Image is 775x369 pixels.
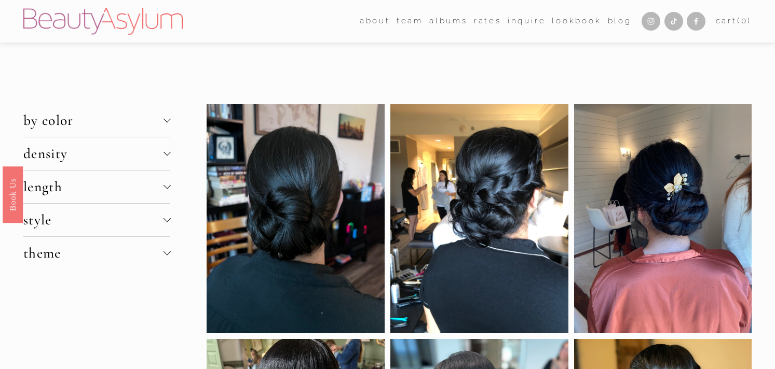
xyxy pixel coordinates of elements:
[508,13,546,29] a: Inquire
[741,16,748,25] span: 0
[23,104,171,137] button: by color
[23,171,171,203] button: length
[687,12,705,31] a: Facebook
[23,112,164,129] span: by color
[23,237,171,269] button: theme
[23,204,171,236] button: style
[474,13,501,29] a: Rates
[716,14,752,28] a: 0 items in cart
[23,145,164,162] span: density
[608,13,632,29] a: Blog
[429,13,468,29] a: albums
[23,8,183,35] img: Beauty Asylum | Bridal Hair &amp; Makeup Charlotte &amp; Atlanta
[23,178,164,195] span: length
[664,12,683,31] a: TikTok
[737,16,752,25] span: ( )
[360,14,390,28] span: about
[552,13,601,29] a: Lookbook
[642,12,660,31] a: Instagram
[23,211,164,229] span: style
[23,245,164,262] span: theme
[360,13,390,29] a: folder dropdown
[3,166,23,223] a: Book Us
[23,137,171,170] button: density
[397,13,423,29] a: folder dropdown
[397,14,423,28] span: team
